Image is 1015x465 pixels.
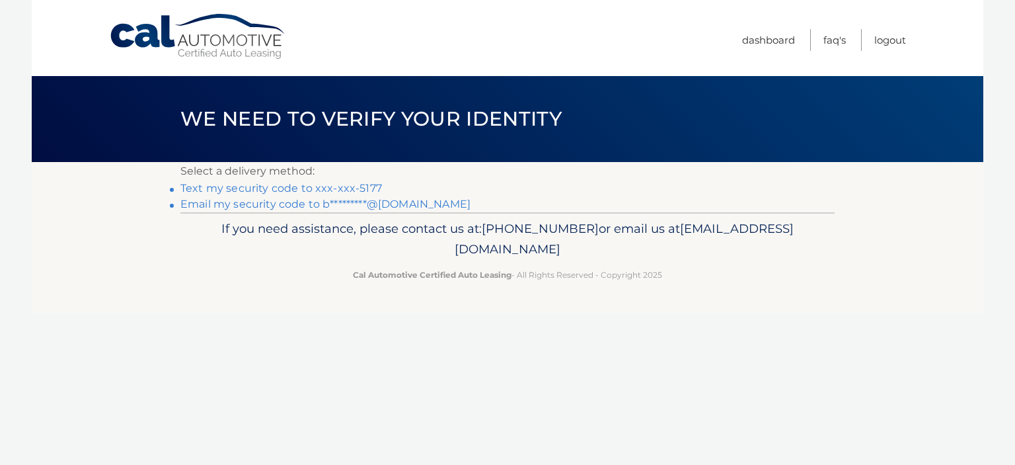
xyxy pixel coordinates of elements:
p: If you need assistance, please contact us at: or email us at [189,218,826,261]
a: Email my security code to b*********@[DOMAIN_NAME] [180,198,470,210]
a: FAQ's [823,29,846,51]
a: Text my security code to xxx-xxx-5177 [180,182,382,194]
strong: Cal Automotive Certified Auto Leasing [353,270,511,280]
span: [PHONE_NUMBER] [482,221,599,236]
p: - All Rights Reserved - Copyright 2025 [189,268,826,282]
a: Dashboard [742,29,795,51]
a: Logout [874,29,906,51]
a: Cal Automotive [109,13,287,60]
p: Select a delivery method: [180,162,835,181]
span: We need to verify your identity [180,106,562,131]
